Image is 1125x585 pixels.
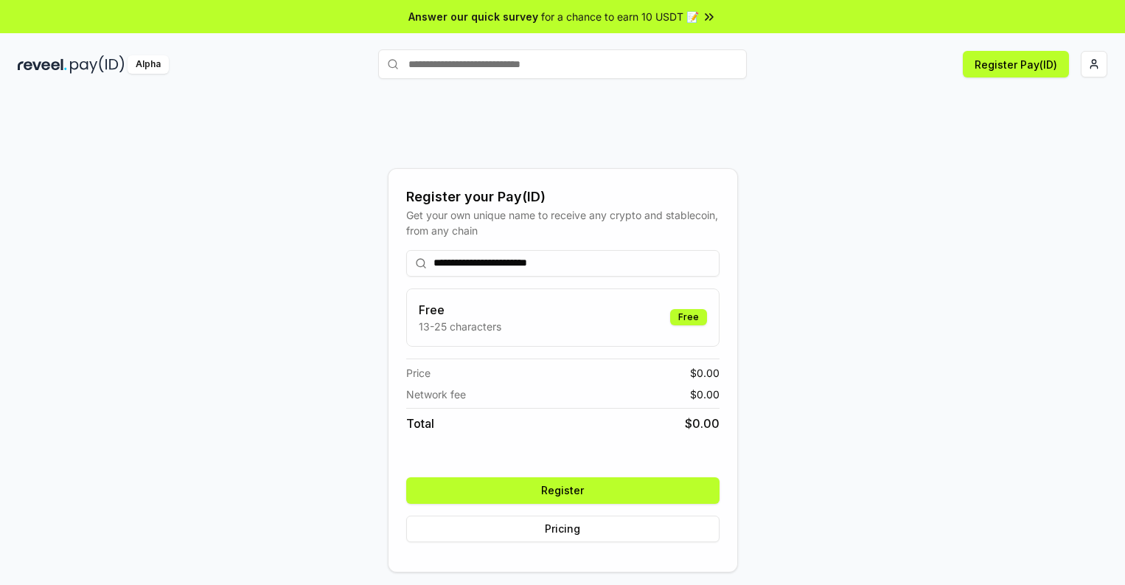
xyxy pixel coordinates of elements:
[419,301,501,319] h3: Free
[70,55,125,74] img: pay_id
[406,207,720,238] div: Get your own unique name to receive any crypto and stablecoin, from any chain
[408,9,538,24] span: Answer our quick survey
[963,51,1069,77] button: Register Pay(ID)
[541,9,699,24] span: for a chance to earn 10 USDT 📝
[685,415,720,432] span: $ 0.00
[406,187,720,207] div: Register your Pay(ID)
[690,365,720,381] span: $ 0.00
[670,309,707,325] div: Free
[406,365,431,381] span: Price
[18,55,67,74] img: reveel_dark
[128,55,169,74] div: Alpha
[419,319,501,334] p: 13-25 characters
[690,387,720,402] span: $ 0.00
[406,516,720,542] button: Pricing
[406,387,466,402] span: Network fee
[406,415,434,432] span: Total
[406,477,720,504] button: Register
